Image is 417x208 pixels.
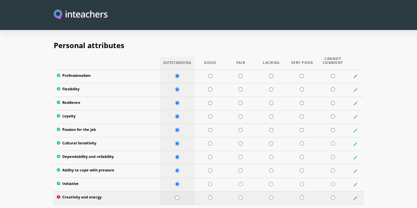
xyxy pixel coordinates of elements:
[57,87,156,93] label: Flexibility
[57,195,156,201] label: Creativity and energy
[195,57,225,70] th: Good
[317,57,348,70] th: Cannot Comment
[57,73,156,79] label: Professionalism
[256,57,286,70] th: Lacking
[57,100,156,106] label: Resilience
[57,127,156,134] label: Passion for the job
[160,57,195,70] th: Outstanding
[286,57,317,70] th: Very Poor
[57,168,156,174] label: Ability to cope with pressure
[54,10,107,20] a: Visit this site's homepage
[57,181,156,188] label: Initiative
[225,57,256,70] th: Fair
[53,40,124,50] span: Personal attributes
[57,154,156,161] label: Dependability and reliability
[54,10,107,20] img: Inteachers
[57,114,156,120] label: Loyalty
[57,141,156,147] label: Cultural Sensitivity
